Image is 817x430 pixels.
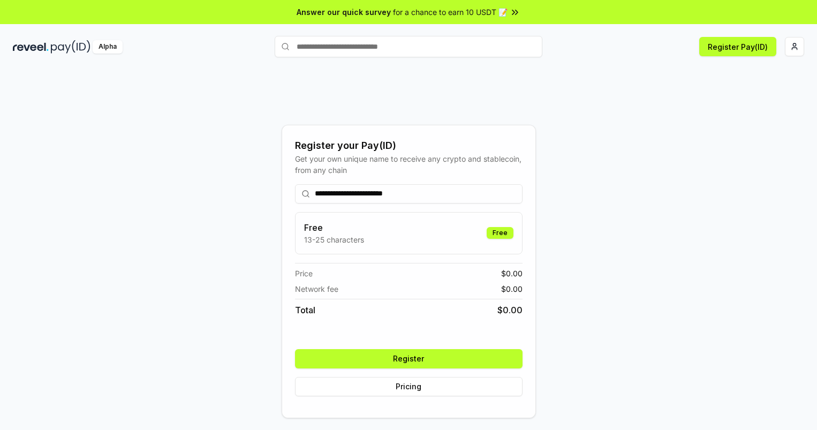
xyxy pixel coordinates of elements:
[93,40,123,54] div: Alpha
[501,268,523,279] span: $ 0.00
[295,283,338,295] span: Network fee
[295,304,315,316] span: Total
[304,221,364,234] h3: Free
[51,40,90,54] img: pay_id
[497,304,523,316] span: $ 0.00
[487,227,513,239] div: Free
[304,234,364,245] p: 13-25 characters
[699,37,776,56] button: Register Pay(ID)
[295,153,523,176] div: Get your own unique name to receive any crypto and stablecoin, from any chain
[393,6,508,18] span: for a chance to earn 10 USDT 📝
[295,138,523,153] div: Register your Pay(ID)
[295,377,523,396] button: Pricing
[501,283,523,295] span: $ 0.00
[295,349,523,368] button: Register
[295,268,313,279] span: Price
[13,40,49,54] img: reveel_dark
[297,6,391,18] span: Answer our quick survey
